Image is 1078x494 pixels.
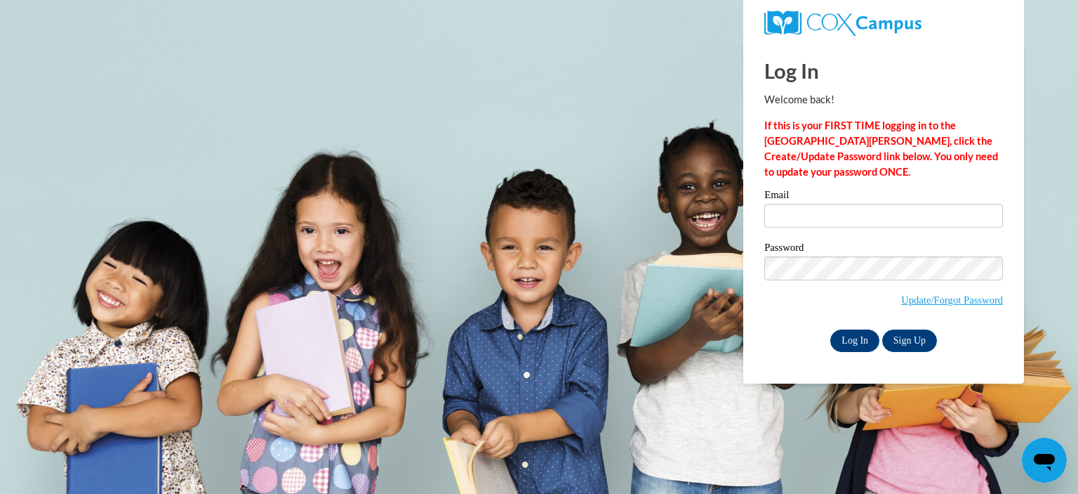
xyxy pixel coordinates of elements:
[882,330,937,352] a: Sign Up
[764,11,1003,36] a: COX Campus
[1022,438,1067,483] iframe: Button to launch messaging window
[764,242,1003,256] label: Password
[830,330,879,352] input: Log In
[764,11,921,36] img: COX Campus
[764,119,998,178] strong: If this is your FIRST TIME logging in to the [GEOGRAPHIC_DATA][PERSON_NAME], click the Create/Upd...
[764,92,1003,108] p: Welcome back!
[764,190,1003,204] label: Email
[764,56,1003,85] h1: Log In
[901,294,1003,306] a: Update/Forgot Password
